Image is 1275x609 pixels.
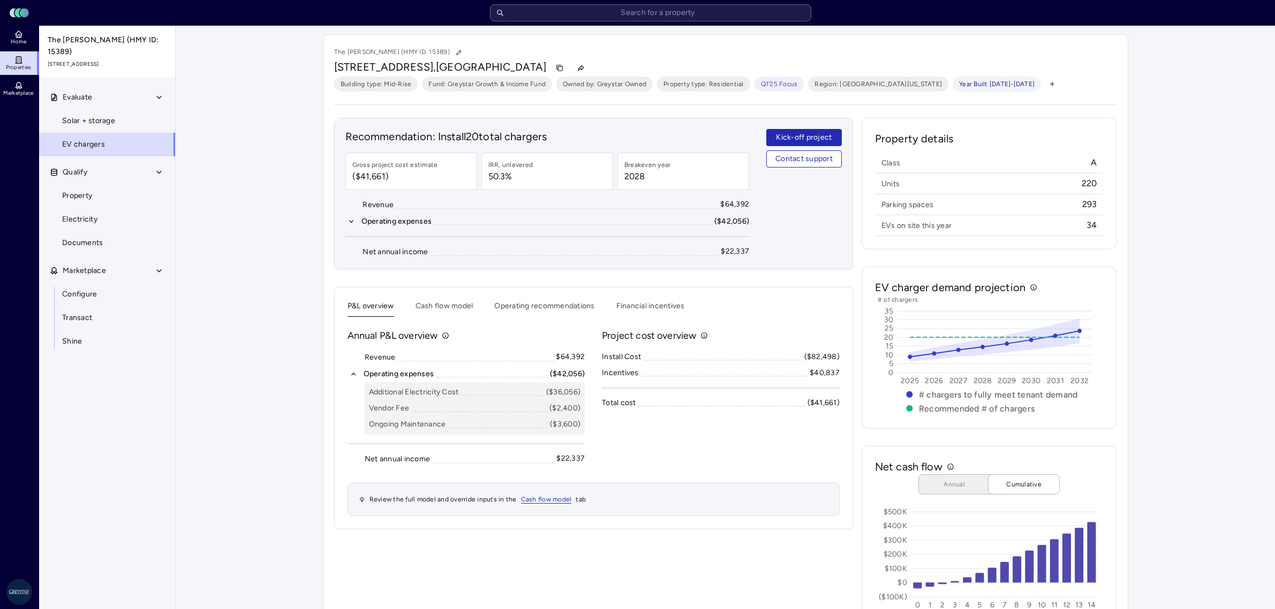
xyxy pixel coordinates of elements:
[62,336,82,347] span: Shine
[919,404,1035,414] text: Recommended # of chargers
[428,79,546,89] span: Fund: Greystar Growth & Income Fund
[521,494,572,505] a: Cash flow model
[6,579,32,605] img: Greystar AS
[494,300,594,317] button: Operating recommendations
[881,220,952,231] span: EVs on site this year
[436,60,547,73] span: [GEOGRAPHIC_DATA]
[1070,376,1089,385] text: 2032
[814,79,942,89] span: Region: [GEOGRAPHIC_DATA][US_STATE]
[885,324,894,333] text: 25
[550,368,585,380] div: ($42,056)
[62,139,105,150] span: EV chargers
[884,315,894,324] text: 30
[885,351,894,360] text: 10
[39,231,176,255] a: Documents
[365,352,396,363] div: Revenue
[490,4,811,21] input: Search for a property
[1022,376,1040,385] text: 2030
[657,77,750,92] button: Property type: Residential
[720,199,749,210] div: $64,392
[3,90,33,96] span: Marketplace
[11,39,26,45] span: Home
[39,184,176,208] a: Property
[348,329,438,342] p: Annual P&L overview
[369,386,459,398] div: Additional Electricity Cost
[39,259,176,283] button: Marketplace
[624,159,671,170] div: Breakeven year
[334,77,418,92] button: Building type: Mid-Rise
[550,418,580,430] div: ($3,600)
[348,368,585,380] button: Operating expenses($42,056)
[39,208,176,231] a: Electricity
[602,329,696,342] p: Project cost overview
[808,397,840,409] div: ($41,661)
[563,79,646,89] span: Owned by: Greystar Owned
[556,77,653,92] button: Owned by: Greystar Owned
[369,418,446,430] div: Ongoing Maintenance
[624,170,671,183] span: 2028
[334,45,466,59] p: The [PERSON_NAME] (HMY ID: 15389)
[901,376,919,385] text: 2025
[39,161,176,184] button: Qualify
[776,132,832,143] span: Kick-off project
[755,77,804,92] button: Q1'25 Focus
[62,214,97,225] span: Electricity
[348,483,840,516] div: Review the full model and override inputs in the tab
[48,34,168,58] span: The [PERSON_NAME] (HMY ID: 15389)
[39,86,176,109] button: Evaluate
[39,330,176,353] a: Shine
[808,77,948,92] button: Region: [GEOGRAPHIC_DATA][US_STATE]
[62,312,92,324] span: Transact
[882,521,907,530] text: $400K
[973,376,992,385] text: 2028
[363,199,394,211] div: Revenue
[953,77,1041,92] button: Year Built [DATE]-[DATE]
[334,60,436,73] span: [STREET_ADDRESS],
[546,386,580,398] div: ($36,056)
[775,153,833,165] span: Contact support
[488,170,533,183] span: 50.3%
[897,578,907,587] text: $0
[881,158,900,168] span: Class
[63,265,106,277] span: Marketplace
[714,216,749,227] div: ($42,056)
[556,351,585,363] div: $64,392
[62,190,92,202] span: Property
[1047,376,1064,385] text: 2031
[919,390,1078,400] text: # chargers to fully meet tenant demand
[62,237,103,249] span: Documents
[879,592,907,602] text: ($100K)
[875,131,1104,155] h2: Property details
[884,564,907,573] text: $100K
[345,216,750,227] button: Operating expenses($42,056)
[602,397,636,409] div: Total cost
[602,351,641,363] div: Install Cost
[63,166,87,178] span: Qualify
[884,333,894,342] text: 20
[878,296,918,303] text: # of chargers
[348,300,394,317] button: P&L overview
[1091,157,1097,169] span: A
[1082,178,1097,189] span: 220
[875,459,942,474] h2: Net cash flow
[663,79,744,89] span: Property type: Residential
[39,283,176,306] a: Configure
[521,496,572,504] span: Cash flow model
[549,402,580,414] div: ($2,400)
[488,159,533,170] div: IRR, unlevered
[39,133,176,156] a: EV chargers
[63,92,92,103] span: Evaluate
[997,479,1051,490] span: Cumulative
[810,367,840,379] div: $40,837
[361,216,432,227] div: Operating expenses
[62,288,97,300] span: Configure
[883,507,907,516] text: $500K
[422,77,552,92] button: Fund: Greystar Growth & Income Fund
[761,79,798,89] span: Q1'25 Focus
[369,402,410,414] div: Vendor Fee
[925,376,943,385] text: 2026
[886,341,894,351] text: 15
[881,179,900,189] span: Units
[875,280,1025,295] h2: EV charger demand projection
[62,115,115,127] span: Solar + storage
